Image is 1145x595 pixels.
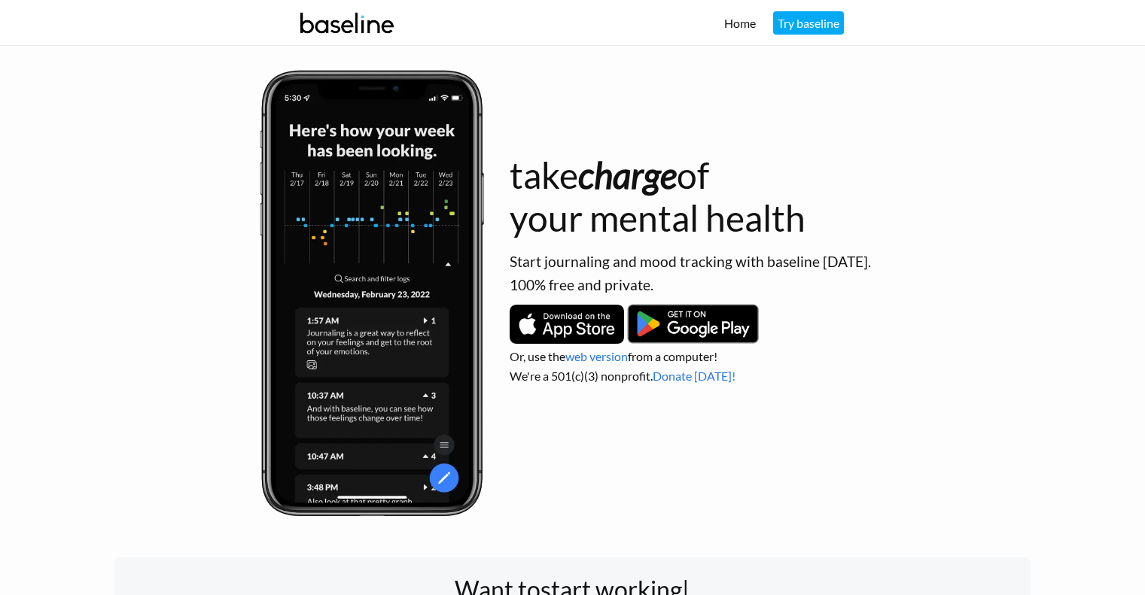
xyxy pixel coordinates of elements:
a: web version [565,349,628,363]
p: Or, use the from a computer! [510,348,1031,366]
p: 100% free and private. [510,275,1031,296]
img: baseline [294,2,400,44]
a: Home [724,16,756,30]
img: Get it on Google Play [626,303,760,345]
p: We're a 501(c)(3) nonprofit. [510,367,1031,385]
a: Try baseline [773,11,844,35]
p: Start journaling and mood tracking with baseline [DATE]. [510,251,1031,273]
img: Download on the App Store [510,305,625,344]
img: baseline summary screen [257,68,486,520]
a: Donate [DATE]! [653,369,735,383]
h1: take of your mental health [510,153,1031,240]
i: charge [578,153,677,196]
